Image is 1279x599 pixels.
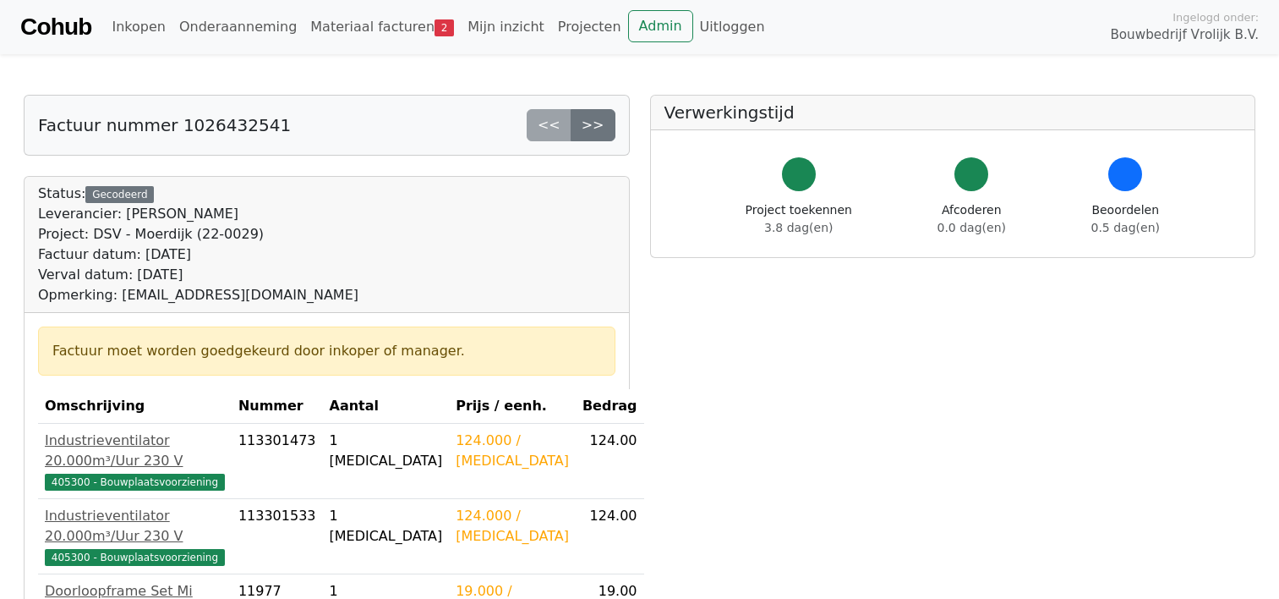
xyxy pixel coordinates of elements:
span: Ingelogd onder: [1172,9,1259,25]
h5: Factuur nummer 1026432541 [38,115,291,135]
div: 124.000 / [MEDICAL_DATA] [456,431,569,471]
a: >> [571,109,615,141]
div: Verval datum: [DATE] [38,265,358,285]
span: 0.0 dag(en) [937,221,1006,234]
div: 124.000 / [MEDICAL_DATA] [456,506,569,547]
div: Project toekennen [746,201,852,237]
div: Opmerking: [EMAIL_ADDRESS][DOMAIN_NAME] [38,285,358,305]
div: Project: DSV - Moerdijk (22-0029) [38,224,358,245]
div: Leverancier: [PERSON_NAME] [38,204,358,224]
div: Industrieventilator 20.000m³/Uur 230 V [45,506,225,547]
div: Gecodeerd [85,186,154,203]
th: Aantal [323,389,450,424]
th: Nummer [232,389,323,424]
span: Bouwbedrijf Vrolijk B.V. [1110,25,1259,45]
span: 405300 - Bouwplaatsvoorziening [45,549,225,566]
span: 2 [435,19,454,36]
div: Afcoderen [937,201,1006,237]
a: Cohub [20,7,91,47]
div: Status: [38,184,358,305]
a: Materiaal facturen2 [303,10,461,44]
span: 0.5 dag(en) [1091,221,1160,234]
a: Onderaanneming [172,10,303,44]
a: Industrieventilator 20.000m³/Uur 230 V405300 - Bouwplaatsvoorziening [45,431,225,492]
a: Admin [628,10,693,42]
td: 113301473 [232,424,323,499]
div: Factuur moet worden goedgekeurd door inkoper of manager. [52,341,601,361]
div: 1 [MEDICAL_DATA] [330,506,443,547]
th: Prijs / eenh. [449,389,576,424]
div: 1 [MEDICAL_DATA] [330,431,443,471]
th: Omschrijving [38,389,232,424]
div: Factuur datum: [DATE] [38,245,358,265]
a: Uitloggen [693,10,772,44]
span: 405300 - Bouwplaatsvoorziening [45,474,225,491]
h5: Verwerkingstijd [664,102,1242,123]
th: Bedrag [576,389,644,424]
td: 124.00 [576,424,644,499]
a: Projecten [551,10,628,44]
div: Beoordelen [1091,201,1160,237]
a: Inkopen [105,10,172,44]
a: Mijn inzicht [461,10,551,44]
span: 3.8 dag(en) [764,221,833,234]
td: 124.00 [576,499,644,574]
a: Industrieventilator 20.000m³/Uur 230 V405300 - Bouwplaatsvoorziening [45,506,225,567]
td: 113301533 [232,499,323,574]
div: Industrieventilator 20.000m³/Uur 230 V [45,431,225,471]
